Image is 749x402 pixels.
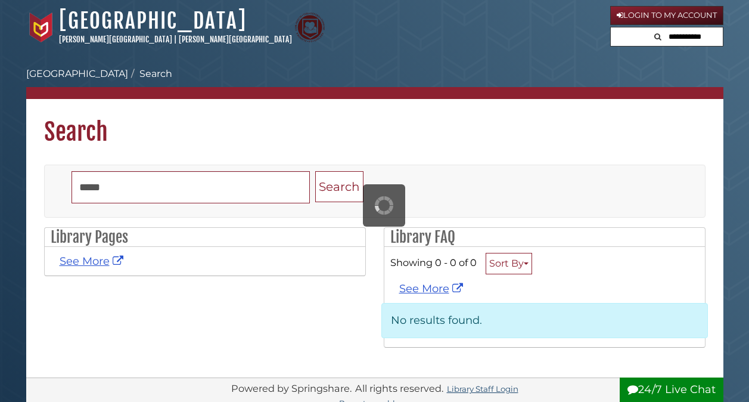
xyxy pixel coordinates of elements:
[174,35,177,44] span: |
[59,8,247,34] a: [GEOGRAPHIC_DATA]
[60,255,126,268] a: See More
[26,68,128,79] a: [GEOGRAPHIC_DATA]
[384,228,705,247] h2: Library FAQ
[45,228,365,247] h2: Library Pages
[229,382,353,394] div: Powered by Springshare.
[390,256,477,268] span: Showing 0 - 0 of 0
[486,253,532,274] button: Sort By
[447,384,518,394] a: Library Staff Login
[179,35,292,44] a: [PERSON_NAME][GEOGRAPHIC_DATA]
[59,35,172,44] a: [PERSON_NAME][GEOGRAPHIC_DATA]
[399,282,466,295] a: See More
[381,303,708,338] p: No results found.
[315,171,363,203] button: Search
[654,33,661,41] i: Search
[26,99,723,147] h1: Search
[295,13,325,42] img: Calvin Theological Seminary
[26,13,56,42] img: Calvin University
[26,67,723,99] nav: breadcrumb
[651,27,665,44] button: Search
[375,196,393,215] img: Working...
[620,378,723,402] button: 24/7 Live Chat
[128,67,172,81] li: Search
[353,382,445,394] div: All rights reserved.
[610,6,723,25] a: Login to My Account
